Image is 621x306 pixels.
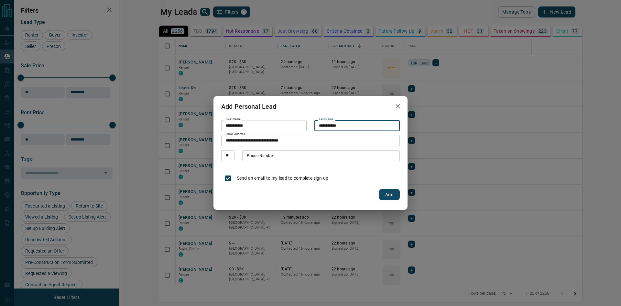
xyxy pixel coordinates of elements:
button: Add [379,189,400,200]
label: Email Address [226,132,245,136]
h2: Add Personal Lead [213,96,284,117]
label: First Name [226,117,241,121]
label: Last Name [319,117,333,121]
p: Send an email to my lead to complete sign up [237,175,328,182]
